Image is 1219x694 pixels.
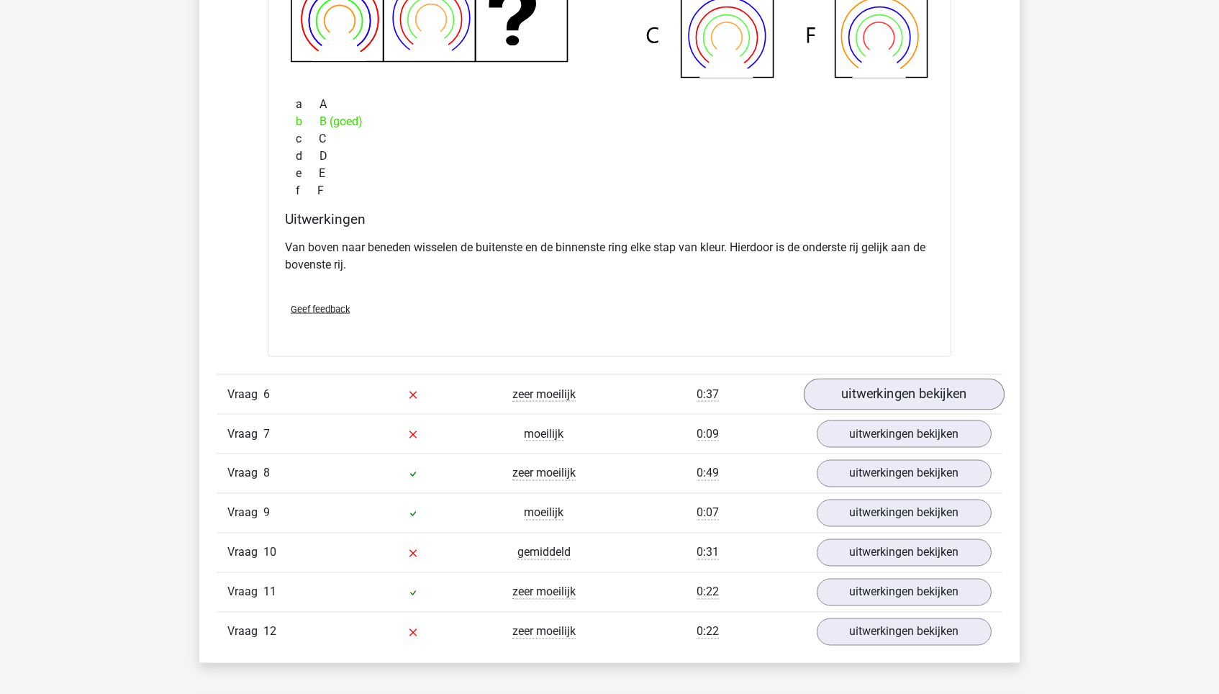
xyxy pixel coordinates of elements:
[227,465,263,482] span: Vraag
[817,420,992,448] a: uitwerkingen bekijken
[697,467,719,481] span: 0:49
[512,467,576,481] span: zeer moeilijk
[296,96,320,113] span: a
[263,585,276,599] span: 11
[227,584,263,601] span: Vraag
[525,427,564,441] span: moeilijk
[697,546,719,560] span: 0:31
[296,182,317,199] span: f
[697,427,719,441] span: 0:09
[697,585,719,600] span: 0:22
[697,506,719,520] span: 0:07
[263,467,270,480] span: 8
[817,500,992,527] a: uitwerkingen bekijken
[512,585,576,600] span: zeer moeilijk
[285,130,934,148] div: C
[817,618,992,646] a: uitwerkingen bekijken
[263,427,270,441] span: 7
[285,96,934,113] div: A
[817,460,992,487] a: uitwerkingen bekijken
[817,539,992,567] a: uitwerkingen bekijken
[296,113,320,130] span: b
[804,379,1005,410] a: uitwerkingen bekijken
[227,544,263,562] span: Vraag
[285,165,934,182] div: E
[285,211,934,227] h4: Uitwerkingen
[296,148,320,165] span: d
[512,625,576,639] span: zeer moeilijk
[525,506,564,520] span: moeilijk
[263,387,270,401] span: 6
[296,130,319,148] span: c
[227,386,263,403] span: Vraag
[291,304,350,315] span: Geef feedback
[263,506,270,520] span: 9
[263,625,276,639] span: 12
[296,165,319,182] span: e
[697,387,719,402] span: 0:37
[227,425,263,443] span: Vraag
[517,546,571,560] span: gemiddeld
[263,546,276,559] span: 10
[285,148,934,165] div: D
[227,505,263,522] span: Vraag
[512,387,576,402] span: zeer moeilijk
[697,625,719,639] span: 0:22
[285,182,934,199] div: F
[227,623,263,641] span: Vraag
[817,579,992,606] a: uitwerkingen bekijken
[285,239,934,274] p: Van boven naar beneden wisselen de buitenste en de binnenste ring elke stap van kleur. Hierdoor i...
[285,113,934,130] div: B (goed)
